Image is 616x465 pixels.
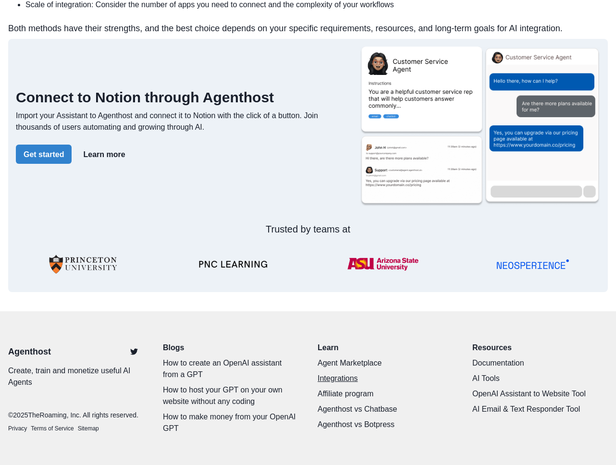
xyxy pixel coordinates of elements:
a: Sitemap [78,424,99,433]
a: How to create an OpenAI assistant from a GPT [163,357,298,380]
a: How to make money from your OpenAI GPT [163,411,298,434]
a: Terms of Service [31,424,74,433]
p: Resources [472,342,608,354]
a: How to host your GPT on your own website without any coding [163,384,298,407]
a: Affiliate program [318,388,453,400]
img: PNC-LEARNING-Logo-v2.1.webp [197,260,269,269]
a: OpenAI Assistant to Website Tool [472,388,608,400]
p: Both methods have their strengths, and the best choice depends on your specific requirements, res... [8,22,608,35]
img: University-of-Princeton-Logo.png [47,244,119,284]
img: Agenthost.ai [360,47,600,207]
a: Agent Marketplace [318,357,453,369]
a: Blogs [163,342,298,354]
a: Documentation [472,357,608,369]
img: NSP_Logo_Blue.svg [497,259,569,269]
a: Agenthost [8,345,51,358]
p: Import your Assistant to Agenthost and connect it to Notion with the click of a button. Join thou... [16,110,352,133]
p: Trusted by teams at [16,222,600,236]
a: AI Email & Text Responder Tool [472,404,608,415]
a: Agenthost vs Botpress [318,419,453,430]
a: Twitter [124,342,144,361]
img: ASU-Logo.png [347,244,419,284]
h2: Connect to Notion through Agenthost [16,89,352,106]
button: Learn more [75,145,133,164]
a: Integrations [318,373,453,384]
a: AI Tools [472,373,608,384]
p: Learn [318,342,453,354]
a: Agenthost vs Chatbase [318,404,453,415]
p: Create, train and monetize useful AI Agents [8,365,144,388]
p: © 2025 TheRoaming, Inc. All rights reserved. [8,410,144,420]
a: Privacy [8,424,27,433]
button: Get started [16,145,72,164]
